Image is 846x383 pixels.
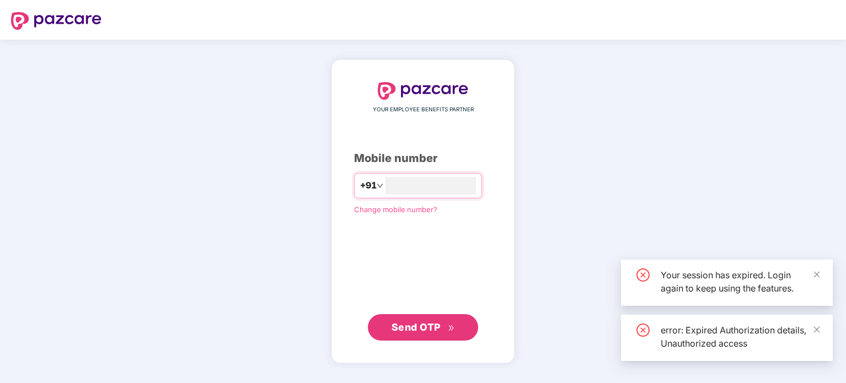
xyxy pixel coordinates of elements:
[378,82,468,100] img: logo
[354,205,437,214] a: Change mobile number?
[360,179,377,192] span: +91
[813,326,821,333] span: close
[813,271,821,278] span: close
[448,325,455,332] span: double-right
[373,105,474,114] span: YOUR EMPLOYEE BENEFITS PARTNER
[377,182,383,189] span: down
[11,12,101,30] img: logo
[661,268,820,295] div: Your session has expired. Login again to keep using the features.
[368,314,478,341] button: Send OTPdouble-right
[636,268,650,282] span: close-circle
[354,150,492,167] div: Mobile number
[661,323,820,350] div: error: Expired Authorization details, Unauthorized access
[636,323,650,337] span: close-circle
[392,321,441,333] span: Send OTP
